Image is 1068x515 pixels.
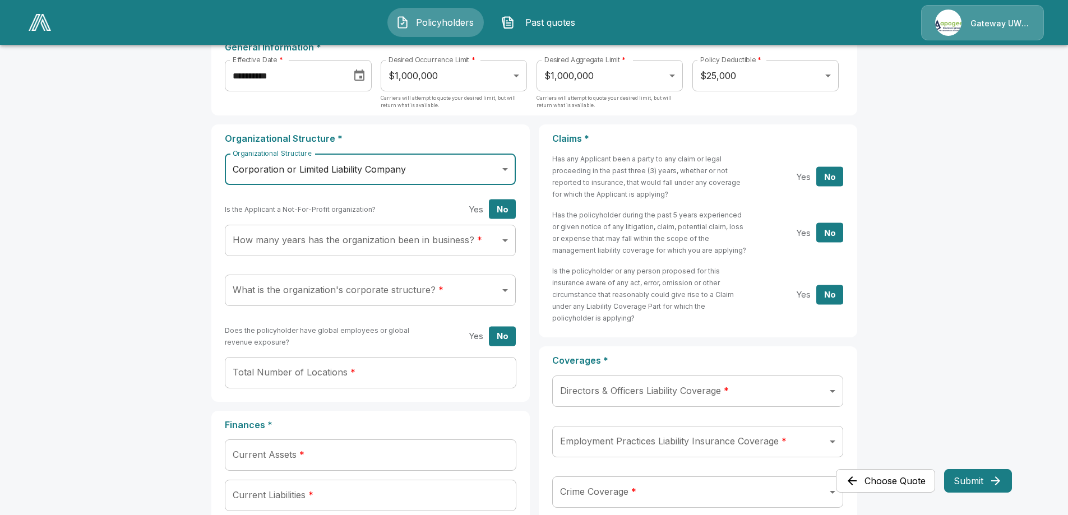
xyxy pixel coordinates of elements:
img: Past quotes Icon [501,16,515,29]
img: Policyholders Icon [396,16,409,29]
div: Corporation or Limited Liability Company [225,154,515,185]
button: No [816,223,843,243]
button: No [489,199,516,219]
label: Organizational Structure [233,149,311,158]
p: Claims * [552,133,844,144]
button: Yes [790,167,817,187]
button: No [816,167,843,187]
button: No [816,285,843,304]
p: General Information * [225,42,844,53]
button: Past quotes IconPast quotes [493,8,589,37]
button: Yes [463,327,489,346]
button: Submit [944,469,1012,493]
h6: Is the policyholder or any person proposed for this insurance aware of any act, error, omission o... [552,265,747,324]
p: Coverages * [552,355,844,366]
span: Policyholders [414,16,475,29]
p: Carriers will attempt to quote your desired limit, but will return what is available. [537,94,682,117]
button: Choose Quote [836,469,935,493]
label: Effective Date [233,55,283,64]
button: No [489,327,516,346]
button: Policyholders IconPolicyholders [387,8,484,37]
p: Finances * [225,420,516,430]
h6: Has any Applicant been a party to any claim or legal proceeding in the past three (3) years, whet... [552,153,747,200]
p: Organizational Structure * [225,133,516,144]
h6: Does the policyholder have global employees or global revenue exposure? [225,324,419,348]
label: Policy Deductible [700,55,761,64]
button: Yes [790,223,817,243]
div: $1,000,000 [537,60,682,91]
label: Desired Occurrence Limit [389,55,475,64]
div: $25,000 [692,60,838,91]
img: AA Logo [29,14,51,31]
button: Choose date, selected date is Oct 1, 2025 [348,64,371,87]
button: Yes [463,199,489,219]
span: Past quotes [519,16,581,29]
label: Desired Aggregate Limit [544,55,626,64]
h6: Has the policyholder during the past 5 years experienced or given notice of any litigation, claim... [552,209,747,256]
div: $1,000,000 [381,60,526,91]
p: Carriers will attempt to quote your desired limit, but will return what is available. [381,94,526,117]
button: Yes [790,285,817,304]
h6: Is the Applicant a Not-For-Profit organization? [225,203,376,215]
